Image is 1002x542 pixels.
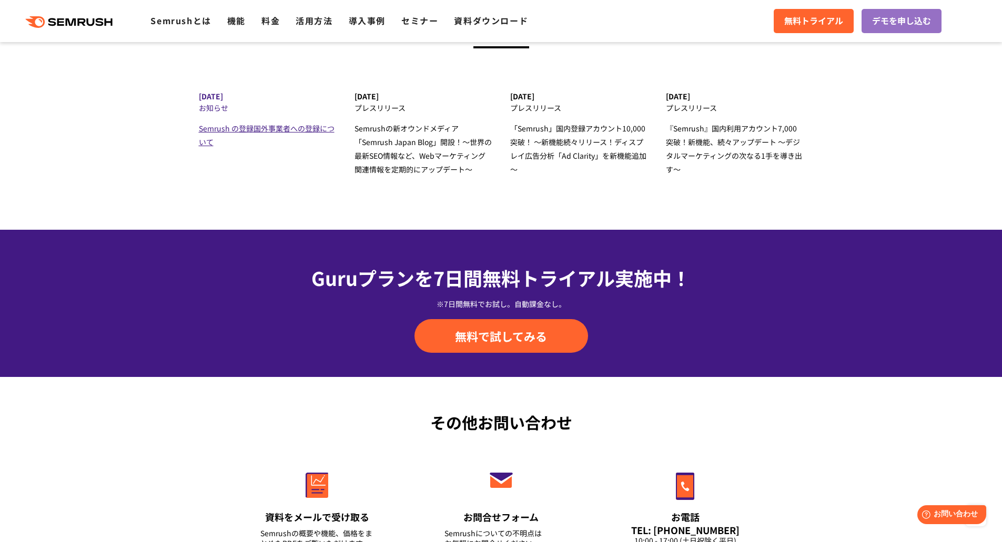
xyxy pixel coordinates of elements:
[199,101,336,115] div: お知らせ
[260,510,374,524] div: 資料をメールで受け取る
[784,14,843,28] span: 無料トライアル
[774,9,854,33] a: 無料トライアル
[666,123,802,175] span: 『Semrush』国内利用アカウント7,000突破！新機能、続々アップデート ～デジタルマーケティングの次なる1手を導き出す～
[862,9,942,33] a: デモを申し込む
[666,92,803,176] a: [DATE] プレスリリース 『Semrush』国内利用アカウント7,000突破！新機能、続々アップデート ～デジタルマーケティングの次なる1手を導き出す～
[199,123,335,147] span: Semrush の登録国外事業者への登録について
[355,92,492,101] div: [DATE]
[355,123,492,175] span: Semrushの新オウンドメディア 「Semrush Japan Blog」開設！～世界の最新SEO情報など、Webマーケティング関連情報を定期的にアップデート～
[629,510,742,524] div: お電話
[455,328,547,344] span: 無料で試してみる
[510,101,647,115] div: プレスリリース
[355,101,492,115] div: プレスリリース
[908,501,990,530] iframe: Help widget launcher
[510,92,647,101] div: [DATE]
[872,14,931,28] span: デモを申し込む
[355,92,492,176] a: [DATE] プレスリリース Semrushの新オウンドメディア 「Semrush Japan Blog」開設！～世界の最新SEO情報など、Webマーケティング関連情報を定期的にアップデート～
[150,14,211,27] a: Semrushとは
[225,263,777,292] div: Guruプランを7日間
[454,14,528,27] a: 資料ダウンロード
[666,101,803,115] div: プレスリリース
[510,123,646,175] span: 「Semrush」国内登録アカウント10,000突破！ ～新機能続々リリース！ディスプレイ広告分析「Ad Clarity」を新機能追加～
[510,92,647,176] a: [DATE] プレスリリース 「Semrush」国内登録アカウント10,000突破！ ～新機能続々リリース！ディスプレイ広告分析「Ad Clarity」を新機能追加～
[296,14,332,27] a: 活用方法
[349,14,386,27] a: 導入事例
[227,14,246,27] a: 機能
[199,92,336,149] a: [DATE] お知らせ Semrush の登録国外事業者への登録について
[414,319,588,353] a: 無料で試してみる
[629,524,742,536] div: TEL: [PHONE_NUMBER]
[225,299,777,309] div: ※7日間無料でお試し。自動課金なし。
[261,14,280,27] a: 料金
[444,510,558,524] div: お問合せフォーム
[666,92,803,101] div: [DATE]
[225,411,777,434] div: その他お問い合わせ
[401,14,438,27] a: セミナー
[199,92,336,101] div: [DATE]
[482,264,691,291] span: 無料トライアル実施中！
